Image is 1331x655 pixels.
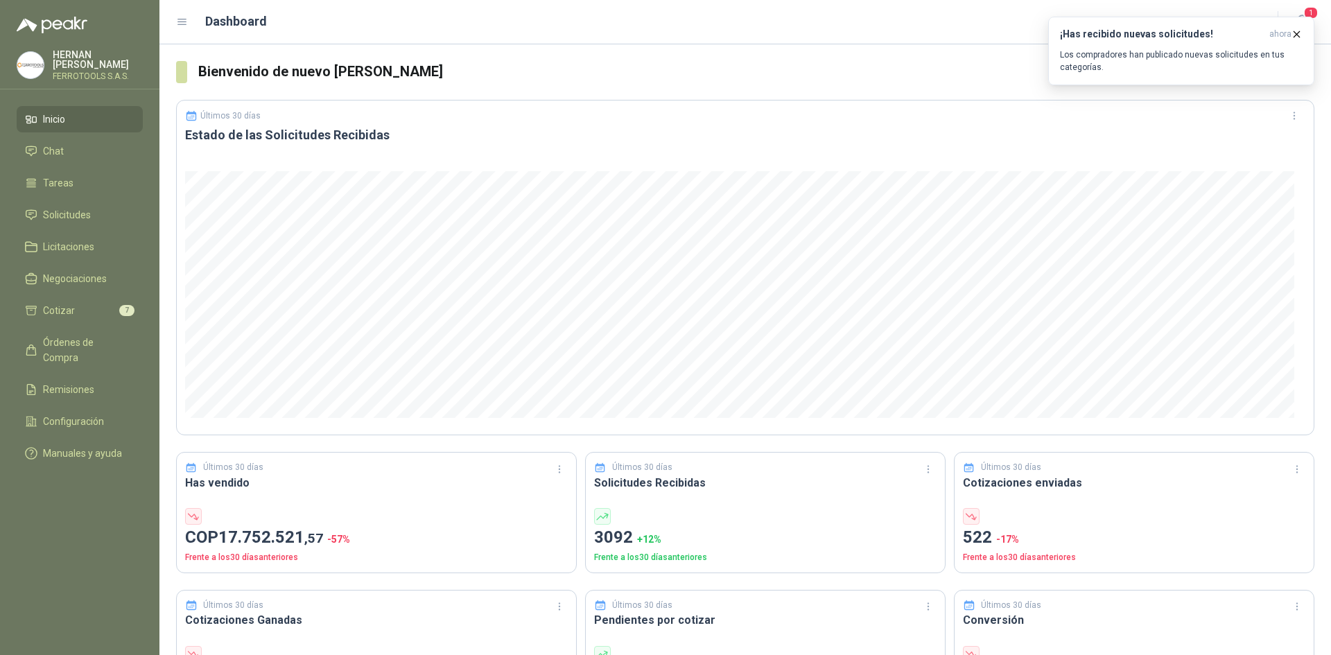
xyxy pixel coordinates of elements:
span: Manuales y ayuda [43,446,122,461]
a: Chat [17,138,143,164]
a: Negociaciones [17,265,143,292]
span: Chat [43,143,64,159]
span: Configuración [43,414,104,429]
h3: Has vendido [185,474,568,491]
p: Frente a los 30 días anteriores [963,551,1305,564]
p: Últimos 30 días [981,461,1041,474]
h3: Pendientes por cotizar [594,611,937,629]
h3: Estado de las Solicitudes Recibidas [185,127,1305,143]
p: Últimos 30 días [203,599,263,612]
a: Solicitudes [17,202,143,228]
a: Licitaciones [17,234,143,260]
p: Últimos 30 días [612,461,672,474]
p: Frente a los 30 días anteriores [185,551,568,564]
h3: Bienvenido de nuevo [PERSON_NAME] [198,61,1314,82]
h3: Solicitudes Recibidas [594,474,937,491]
span: -17 % [996,534,1019,545]
span: 7 [119,305,134,316]
h3: Conversión [963,611,1305,629]
span: -57 % [327,534,350,545]
p: Últimos 30 días [981,599,1041,612]
p: Últimos 30 días [612,599,672,612]
p: Últimos 30 días [203,461,263,474]
button: ¡Has recibido nuevas solicitudes!ahora Los compradores han publicado nuevas solicitudes en tus ca... [1048,17,1314,85]
button: 1 [1289,10,1314,35]
p: HERNAN [PERSON_NAME] [53,50,143,69]
span: Órdenes de Compra [43,335,130,365]
span: Solicitudes [43,207,91,222]
a: Manuales y ayuda [17,440,143,466]
p: Los compradores han publicado nuevas solicitudes en tus categorías. [1060,49,1303,73]
span: ,57 [304,530,323,546]
p: 522 [963,525,1305,551]
h3: Cotizaciones enviadas [963,474,1305,491]
span: Tareas [43,175,73,191]
h3: Cotizaciones Ganadas [185,611,568,629]
span: ahora [1269,28,1291,40]
a: Remisiones [17,376,143,403]
p: COP [185,525,568,551]
img: Logo peakr [17,17,87,33]
p: 3092 [594,525,937,551]
img: Company Logo [17,52,44,78]
span: 17.752.521 [218,527,323,547]
a: Cotizar7 [17,297,143,324]
p: Frente a los 30 días anteriores [594,551,937,564]
h1: Dashboard [205,12,267,31]
a: Configuración [17,408,143,435]
h3: ¡Has recibido nuevas solicitudes! [1060,28,1264,40]
p: FERROTOOLS S.A.S. [53,72,143,80]
a: Tareas [17,170,143,196]
span: Licitaciones [43,239,94,254]
span: + 12 % [637,534,661,545]
a: Órdenes de Compra [17,329,143,371]
p: Últimos 30 días [200,111,261,121]
span: 1 [1303,6,1319,19]
span: Remisiones [43,382,94,397]
span: Negociaciones [43,271,107,286]
span: Cotizar [43,303,75,318]
a: Inicio [17,106,143,132]
span: Inicio [43,112,65,127]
